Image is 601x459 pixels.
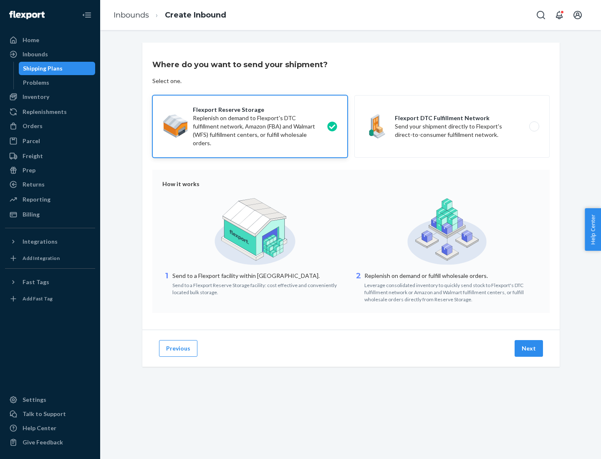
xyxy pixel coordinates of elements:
button: Help Center [585,208,601,251]
div: Prep [23,166,35,174]
button: Next [515,340,543,357]
div: Billing [23,210,40,219]
div: Integrations [23,237,58,246]
button: Give Feedback [5,436,95,449]
a: Add Integration [5,252,95,265]
button: Fast Tags [5,275,95,289]
button: Close Navigation [78,7,95,23]
div: Problems [23,78,49,87]
div: Returns [23,180,45,189]
p: Replenish on demand or fulfill wholesale orders. [364,272,540,280]
a: Prep [5,164,95,177]
div: Add Integration [23,255,60,262]
a: Help Center [5,421,95,435]
div: Shipping Plans [23,64,63,73]
div: Talk to Support [23,410,66,418]
a: Shipping Plans [19,62,96,75]
a: Freight [5,149,95,163]
div: Reporting [23,195,51,204]
div: How it works [162,180,540,188]
a: Orders [5,119,95,133]
div: Orders [23,122,43,130]
a: Reporting [5,193,95,206]
a: Parcel [5,134,95,148]
div: Give Feedback [23,438,63,446]
button: Open notifications [551,7,568,23]
a: Inbounds [114,10,149,20]
div: 1 [162,271,171,296]
div: Send to a Flexport Reserve Storage facility: cost effective and conveniently located bulk storage. [172,280,348,296]
ol: breadcrumbs [107,3,233,28]
div: Settings [23,396,46,404]
div: Select one. [152,77,182,85]
a: Home [5,33,95,47]
a: Replenishments [5,105,95,119]
div: Inventory [23,93,49,101]
div: Freight [23,152,43,160]
div: Add Fast Tag [23,295,53,302]
button: Previous [159,340,197,357]
h3: Where do you want to send your shipment? [152,59,328,70]
div: Parcel [23,137,40,145]
a: Add Fast Tag [5,292,95,305]
a: Create Inbound [165,10,226,20]
a: Problems [19,76,96,89]
div: Replenishments [23,108,67,116]
div: Help Center [23,424,56,432]
div: Fast Tags [23,278,49,286]
button: Open Search Box [533,7,549,23]
img: Flexport logo [9,11,45,19]
button: Integrations [5,235,95,248]
a: Talk to Support [5,407,95,421]
p: Send to a Flexport facility within [GEOGRAPHIC_DATA]. [172,272,348,280]
a: Billing [5,208,95,221]
a: Inventory [5,90,95,103]
div: Home [23,36,39,44]
a: Returns [5,178,95,191]
div: Leverage consolidated inventory to quickly send stock to Flexport's DTC fulfillment network or Am... [364,280,540,303]
a: Inbounds [5,48,95,61]
div: 2 [354,271,363,303]
div: Inbounds [23,50,48,58]
a: Settings [5,393,95,406]
button: Open account menu [569,7,586,23]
